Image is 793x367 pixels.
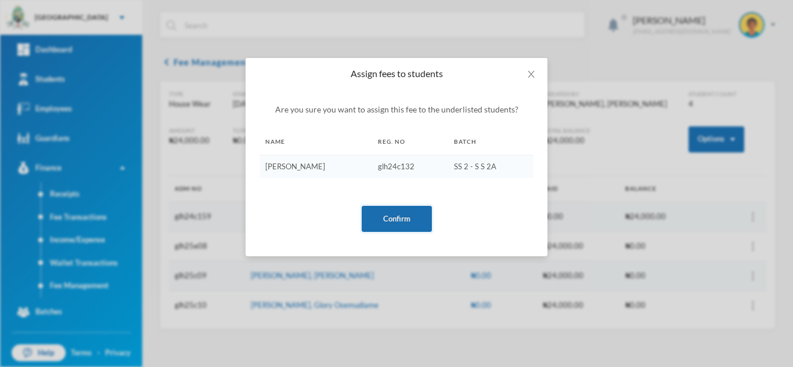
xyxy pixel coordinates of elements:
[515,58,547,90] button: Close
[259,129,372,155] th: Name
[372,155,448,178] td: glh24c132
[259,155,372,178] td: [PERSON_NAME]
[372,129,448,155] th: Reg. No
[527,70,536,79] i: icon: close
[448,155,534,178] td: SS 2 - S S 2A
[362,206,432,232] button: Confirm
[259,103,534,115] p: Are you sure you want to assign this fee to the underlisted students?
[259,67,534,80] div: Assign fees to students
[448,129,534,155] th: Batch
